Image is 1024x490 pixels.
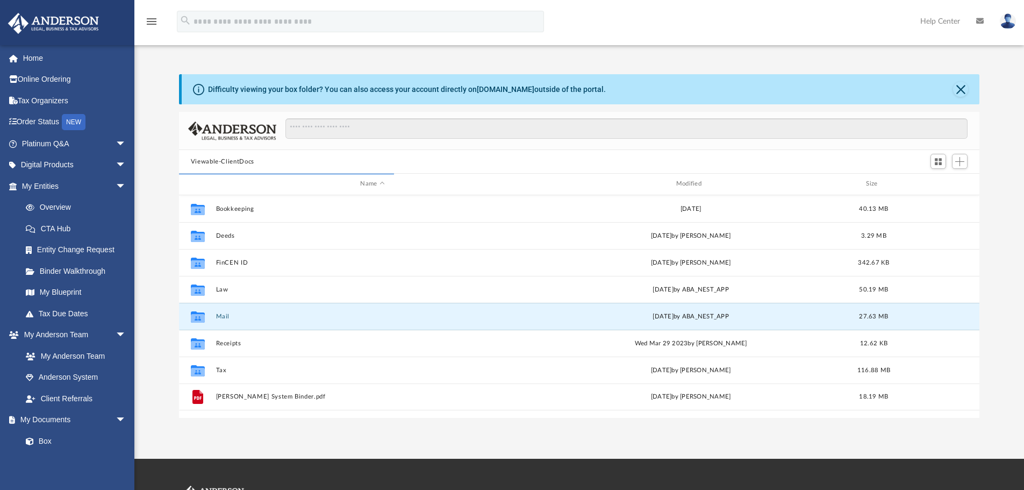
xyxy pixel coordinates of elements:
a: My Entitiesarrow_drop_down [8,175,142,197]
div: Size [852,179,895,189]
a: Anderson System [15,367,137,388]
span: [DATE] [653,313,674,319]
a: Order StatusNEW [8,111,142,133]
span: 12.62 KB [860,340,887,346]
img: User Pic [1000,13,1016,29]
button: Close [953,82,968,97]
button: Tax [216,367,529,374]
i: search [180,15,191,26]
div: Difficulty viewing your box folder? You can also access your account directly on outside of the p... [208,84,606,95]
span: 40.13 MB [859,205,888,211]
a: My Blueprint [15,282,137,303]
div: [DATE] by ABA_NEST_APP [534,285,847,294]
a: Entity Change Request [15,239,142,261]
div: id [900,179,975,189]
div: by ABA_NEST_APP [534,311,847,321]
div: Name [215,179,529,189]
button: Law [216,286,529,293]
a: Digital Productsarrow_drop_down [8,154,142,176]
button: FinCEN ID [216,259,529,266]
div: grid [179,195,980,418]
a: My Documentsarrow_drop_down [8,409,137,431]
span: arrow_drop_down [116,324,137,346]
div: Modified [534,179,848,189]
div: Wed Mar 29 2023 by [PERSON_NAME] [534,338,847,348]
span: arrow_drop_down [116,154,137,176]
div: id [184,179,211,189]
button: Viewable-ClientDocs [191,157,254,167]
span: arrow_drop_down [116,175,137,197]
div: [DATE] [534,204,847,214]
a: My Anderson Teamarrow_drop_down [8,324,137,346]
button: Deeds [216,232,529,239]
a: Tax Due Dates [15,303,142,324]
a: Box [15,430,132,452]
a: Online Ordering [8,69,142,90]
div: NEW [62,114,85,130]
button: Receipts [216,340,529,347]
a: Home [8,47,142,69]
span: 3.29 MB [861,232,886,238]
img: Anderson Advisors Platinum Portal [5,13,102,34]
i: menu [145,15,158,28]
span: 116.88 MB [857,367,890,373]
a: Tax Organizers [8,90,142,111]
button: Bookkeeping [216,205,529,212]
div: [DATE] by [PERSON_NAME] [534,365,847,375]
span: 342.67 KB [858,259,889,265]
span: 27.63 MB [859,313,888,319]
a: My Anderson Team [15,345,132,367]
button: [PERSON_NAME] System Binder.pdf [216,393,529,400]
a: CTA Hub [15,218,142,239]
button: Switch to Grid View [930,154,947,169]
a: [DOMAIN_NAME] [477,85,534,94]
a: Overview [15,197,142,218]
span: 18.19 MB [859,394,888,400]
button: Add [952,154,968,169]
a: Meeting Minutes [15,452,137,473]
div: [DATE] by [PERSON_NAME] [534,258,847,267]
a: Platinum Q&Aarrow_drop_down [8,133,142,154]
a: Client Referrals [15,388,137,409]
a: menu [145,20,158,28]
div: [DATE] by [PERSON_NAME] [534,231,847,240]
button: Mail [216,313,529,320]
span: arrow_drop_down [116,409,137,431]
input: Search files and folders [285,118,968,139]
span: arrow_drop_down [116,133,137,155]
div: [DATE] by [PERSON_NAME] [534,392,847,402]
a: Binder Walkthrough [15,260,142,282]
span: 50.19 MB [859,286,888,292]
